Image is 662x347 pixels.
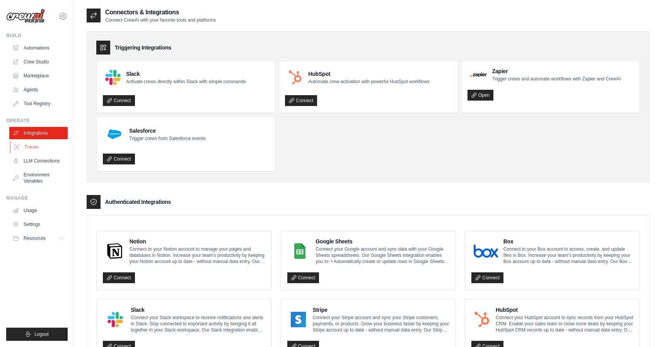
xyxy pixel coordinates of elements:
img: HubSpot Logo [474,312,490,327]
img: Zapier Logo [470,72,487,77]
h3: Authenticated Integrations [105,198,171,206]
p: Connect CrewAI with your favorite tools and platforms [105,17,216,23]
h3: Triggering Integrations [115,44,171,51]
img: Google Sheets Logo [290,243,311,259]
h4: Google Sheets [316,238,449,245]
h4: Notion [130,238,265,245]
a: LLM Connections [9,155,68,167]
h4: Stripe [312,306,449,314]
p: Connect your Google account and sync data with your Google Sheets spreadsheets. Our Google Sheets... [316,246,449,265]
div: Manage [6,195,68,201]
a: Integrations [9,127,68,139]
img: Slack Logo [105,70,121,85]
p: Connect your Slack workspace to receive notifications and alerts in Slack. Stay connected to impo... [131,315,265,333]
a: Connect [287,272,319,283]
img: Box Logo [474,243,498,259]
button: Resources [9,232,68,244]
h2: Connectors & Integrations [105,8,216,17]
div: Operate [6,118,68,124]
p: Trigger crews and automate workflows with Zapier and CrewAI [492,76,621,82]
p: Connect to your Notion account to manage your pages and databases in Notion. Increase your team’s... [130,246,265,265]
p: Connect your Stripe account and sync your Stripe customers, payments, or products. Grow your busi... [312,315,449,333]
a: Connect [471,272,503,283]
a: Environment Variables [9,169,68,187]
a: Open [467,90,493,101]
a: Automations [9,42,68,54]
h4: HubSpot [308,70,429,78]
button: Logout [6,328,68,341]
h4: Zapier [492,67,621,75]
p: Connect your HubSpot account to sync records from your HubSpot CRM. Enable your sales team to clo... [496,315,633,333]
h4: Salesforce [129,127,206,135]
a: Settings [9,218,68,231]
p: Activate crews directly within Slack with simple commands [126,79,246,85]
span: Resources [24,235,46,241]
a: Marketplace [9,70,68,82]
img: Slack Logo [105,312,125,327]
p: Connect to your Box account to access, create, and update files in Box. Increase your team’s prod... [503,246,633,265]
h4: Slack [126,70,246,78]
div: Build [6,32,68,39]
a: Agents [9,84,68,96]
img: Notion Logo [105,243,124,259]
a: Traces [10,141,68,153]
a: Tool Registry [9,97,68,110]
p: Trigger crews from Salesforce events [129,135,206,142]
h4: Box [503,238,633,245]
img: Logo [6,9,45,24]
span: Logout [34,331,49,337]
p: Automate crew activation with powerful HubSpot workflows [308,79,429,85]
a: Usage [9,204,68,217]
h4: HubSpot [496,306,633,314]
h4: Slack [131,306,265,314]
img: HubSpot Logo [287,70,303,85]
img: Stripe Logo [290,312,307,327]
a: Crew Studio [9,56,68,68]
a: Connect [103,154,135,164]
a: Connect [285,95,317,106]
a: Connect [103,95,135,106]
a: Connect [103,272,135,283]
img: Salesforce Logo [105,125,124,144]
